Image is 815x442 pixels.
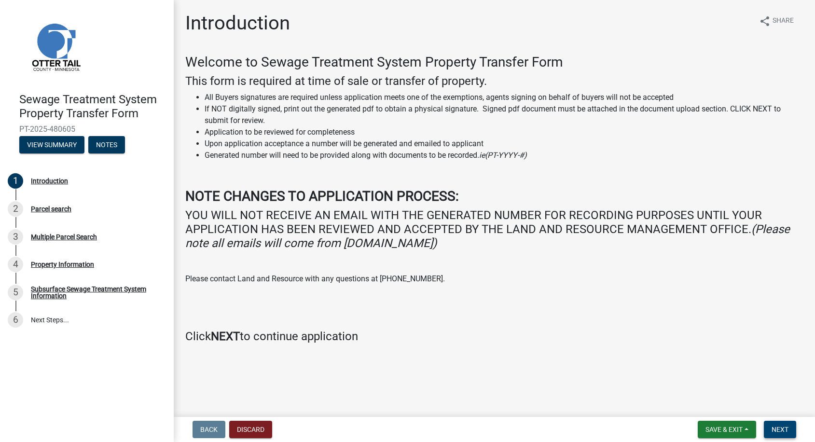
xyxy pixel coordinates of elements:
[205,103,803,126] li: If NOT digitally signed, print out the generated pdf to obtain a physical signature. Signed pdf d...
[705,426,743,433] span: Save & Exit
[31,234,97,240] div: Multiple Parcel Search
[205,92,803,103] li: All Buyers signatures are required unless application meets one of the exemptions, agents signing...
[88,136,125,153] button: Notes
[185,12,290,35] h1: Introduction
[205,150,803,161] li: Generated number will need to be provided along with documents to be recorded.
[185,273,803,285] p: Please contact Land and Resource with any questions at [PHONE_NUMBER].
[8,285,23,300] div: 5
[185,208,803,250] h4: YOU WILL NOT RECEIVE AN EMAIL WITH THE GENERATED NUMBER FOR RECORDING PURPOSES UNTIL YOUR APPLICA...
[185,188,459,204] strong: NOTE CHANGES TO APPLICATION PROCESS:
[479,151,527,160] i: ie(PT-YYYY-#)
[759,15,771,27] i: share
[773,15,794,27] span: Share
[31,261,94,268] div: Property Information
[229,421,272,438] button: Discard
[205,138,803,150] li: Upon application acceptance a number will be generated and emailed to applicant
[19,124,154,134] span: PT-2025-480605
[19,10,92,83] img: Otter Tail County, Minnesota
[31,206,71,212] div: Parcel search
[200,426,218,433] span: Back
[185,222,790,250] i: (Please note all emails will come from [DOMAIN_NAME])
[19,93,166,121] h4: Sewage Treatment System Property Transfer Form
[19,136,84,153] button: View Summary
[211,330,240,343] strong: NEXT
[19,141,84,149] wm-modal-confirm: Summary
[193,421,225,438] button: Back
[8,229,23,245] div: 3
[764,421,796,438] button: Next
[8,312,23,328] div: 6
[751,12,801,30] button: shareShare
[31,286,158,299] div: Subsurface Sewage Treatment System Information
[772,426,788,433] span: Next
[88,141,125,149] wm-modal-confirm: Notes
[185,330,803,344] h4: Click to continue application
[8,257,23,272] div: 4
[31,178,68,184] div: Introduction
[698,421,756,438] button: Save & Exit
[185,74,803,88] h4: This form is required at time of sale or transfer of property.
[8,201,23,217] div: 2
[8,173,23,189] div: 1
[205,126,803,138] li: Application to be reviewed for completeness
[185,54,803,70] h3: Welcome to Sewage Treatment System Property Transfer Form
